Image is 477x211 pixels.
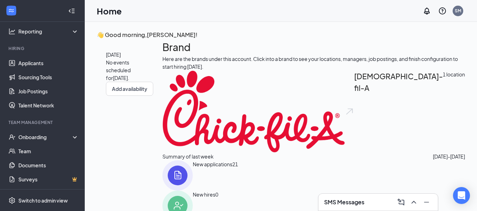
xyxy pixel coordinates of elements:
a: Team [18,144,79,158]
a: Sourcing Tools [18,70,79,84]
div: SM [455,8,461,14]
img: open.6027fd2a22e1237b5b06.svg [345,70,354,153]
img: icon [162,160,193,191]
a: Documents [18,158,79,172]
svg: QuestionInfo [438,7,447,15]
h3: 👋 Good morning, [PERSON_NAME] ! [97,30,465,39]
a: Job Postings [18,84,79,98]
a: SurveysCrown [18,172,79,186]
button: Minimize [421,197,432,208]
h3: SMS Messages [324,198,364,206]
div: Switch to admin view [18,197,68,204]
div: Open Intercom Messenger [453,187,470,204]
a: Talent Network [18,98,79,112]
svg: UserCheck [8,134,16,141]
img: Chick-fil-A [162,70,345,153]
svg: ChevronUp [410,198,418,206]
div: New applications [193,160,232,191]
button: Add availability [106,82,153,96]
h1: Brand [162,39,465,55]
span: 1 location [443,70,465,153]
h1: Home [97,5,122,17]
div: Here are the brands under this account. Click into a brand to see your locations, managers, job p... [162,55,465,70]
div: Team Management [8,119,77,125]
div: Onboarding [18,134,73,141]
svg: Collapse [68,7,75,14]
div: Reporting [18,28,79,35]
span: [DATE] [106,51,153,58]
h2: [DEMOGRAPHIC_DATA]-fil-A [354,70,443,153]
span: [DATE] - [DATE] [433,153,465,160]
div: Hiring [8,45,77,51]
button: ChevronUp [408,197,419,208]
span: No events scheduled for [DATE] . [106,58,153,82]
span: Summary of last week [162,153,214,160]
button: ComposeMessage [395,197,407,208]
svg: Minimize [422,198,431,206]
a: Applicants [18,56,79,70]
svg: Settings [8,197,16,204]
span: 21 [232,160,238,191]
svg: ComposeMessage [397,198,405,206]
svg: WorkstreamLogo [8,7,15,14]
svg: Analysis [8,28,16,35]
svg: Notifications [423,7,431,15]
